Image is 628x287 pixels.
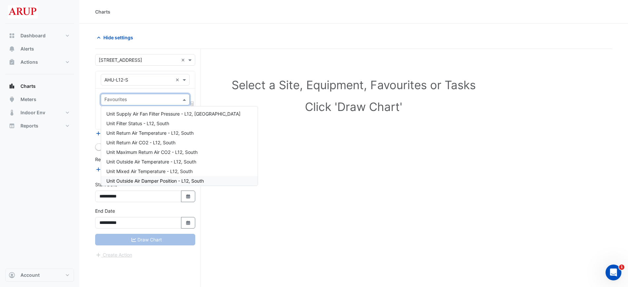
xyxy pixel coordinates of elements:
span: 1 [619,265,624,270]
span: Indoor Env [20,109,45,116]
span: Reports [20,123,38,129]
button: Alerts [5,42,74,55]
h1: Click 'Draw Chart' [110,100,598,114]
button: Add Reference Line [95,165,144,173]
span: Unit Outside Air Temperature - L12, South [106,159,196,164]
span: Unit Outside Air Damper Position - L12, South [106,178,204,184]
button: Meters [5,93,74,106]
div: Charts [95,8,110,15]
app-icon: Meters [9,96,15,103]
span: Choose Function [189,101,195,106]
button: Indoor Env [5,106,74,119]
span: Meters [20,96,36,103]
span: Alerts [20,46,34,52]
app-icon: Charts [9,83,15,90]
span: Unit Maximum Return Air CO2 - L12, South [106,149,198,155]
span: Unit Return Air CO2 - L12, South [106,140,175,145]
span: Dashboard [20,32,46,39]
span: Clear [181,56,187,63]
img: Company Logo [8,5,38,18]
app-icon: Indoor Env [9,109,15,116]
span: Clear [175,76,181,83]
button: Hide settings [95,32,137,43]
label: Reference Lines [95,156,130,163]
span: Unit Mixed Air Temperature - L12, South [106,168,193,174]
label: Start Date [95,181,117,188]
button: Actions [5,55,74,69]
button: Reports [5,119,74,132]
span: Unit Supply Air Fan Filter Pressure - L12, South [106,111,240,117]
span: Hide settings [103,34,133,41]
span: Unit Filter Status - L12, South [106,121,169,126]
fa-icon: Select Date [185,194,191,199]
div: Options List [101,106,258,186]
label: End Date [95,207,115,214]
button: Account [5,269,74,282]
div: Favourites [103,96,127,104]
button: Charts [5,80,74,93]
app-escalated-ticket-create-button: Please correct errors first [95,251,132,257]
span: Charts [20,83,36,90]
iframe: Intercom live chat [606,265,621,280]
fa-icon: Select Date [185,220,191,226]
app-icon: Reports [9,123,15,129]
button: Dashboard [5,29,74,42]
h1: Select a Site, Equipment, Favourites or Tasks [110,78,598,92]
span: Account [20,272,40,278]
app-icon: Alerts [9,46,15,52]
span: Actions [20,59,38,65]
app-icon: Actions [9,59,15,65]
span: Unit Return Air Temperature - L12, South [106,130,194,136]
button: Add Equipment [95,130,135,137]
app-icon: Dashboard [9,32,15,39]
